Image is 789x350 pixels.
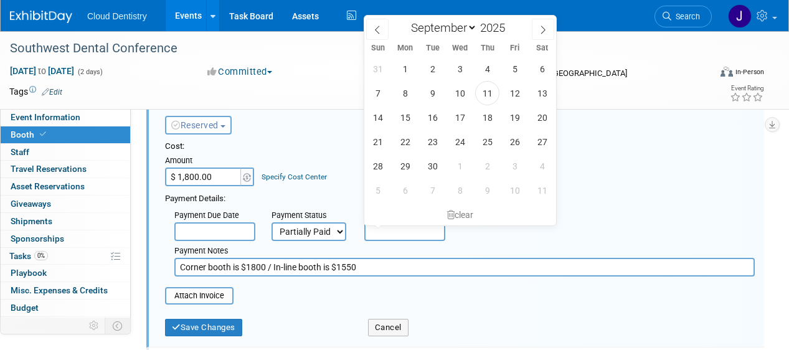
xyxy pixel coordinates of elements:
[9,251,48,261] span: Tasks
[262,173,327,181] a: Specify Cost Center
[165,155,255,168] div: Amount
[530,154,554,178] span: October 4, 2025
[392,44,419,52] span: Mon
[366,81,390,105] span: September 7, 2025
[364,44,392,52] span: Sun
[1,213,130,230] a: Shipments
[1,161,130,177] a: Travel Reservations
[503,154,527,178] span: October 3, 2025
[1,109,130,126] a: Event Information
[503,81,527,105] span: September 12, 2025
[1,196,130,212] a: Giveaways
[11,303,39,313] span: Budget
[475,130,499,154] span: September 25, 2025
[503,178,527,202] span: October 10, 2025
[448,57,472,81] span: September 3, 2025
[366,105,390,130] span: September 14, 2025
[730,85,763,92] div: Event Rating
[503,57,527,81] span: September 5, 2025
[393,105,417,130] span: September 15, 2025
[448,154,472,178] span: October 1, 2025
[11,199,51,209] span: Giveaways
[11,268,47,278] span: Playbook
[40,131,46,138] i: Booth reservation complete
[420,81,445,105] span: September 9, 2025
[654,65,764,83] div: Event Format
[420,130,445,154] span: September 23, 2025
[420,57,445,81] span: September 2, 2025
[448,81,472,105] span: September 10, 2025
[105,318,131,334] td: Toggle Event Tabs
[530,178,554,202] span: October 11, 2025
[529,44,556,52] span: Sat
[475,105,499,130] span: September 18, 2025
[393,130,417,154] span: September 22, 2025
[448,130,472,154] span: September 24, 2025
[10,11,72,23] img: ExhibitDay
[11,147,29,157] span: Staff
[530,57,554,81] span: September 6, 2025
[530,105,554,130] span: September 20, 2025
[165,116,232,135] button: Reserved
[501,44,529,52] span: Fri
[9,65,75,77] span: [DATE] [DATE]
[1,126,130,143] a: Booth
[475,178,499,202] span: October 9, 2025
[1,282,130,299] a: Misc. Expenses & Credits
[366,154,390,178] span: September 28, 2025
[36,66,48,76] span: to
[87,11,147,21] span: Cloud Dentistry
[366,130,390,154] span: September 21, 2025
[11,234,64,244] span: Sponsorships
[530,81,554,105] span: September 13, 2025
[11,130,49,140] span: Booth
[366,178,390,202] span: October 5, 2025
[364,204,556,225] div: clear
[11,112,80,122] span: Event Information
[165,141,755,153] div: Cost:
[475,81,499,105] span: September 11, 2025
[419,44,446,52] span: Tue
[366,57,390,81] span: August 31, 2025
[368,319,409,336] button: Cancel
[671,12,700,21] span: Search
[474,44,501,52] span: Thu
[11,285,108,295] span: Misc. Expenses & Credits
[34,251,48,260] span: 0%
[11,181,85,191] span: Asset Reservations
[448,105,472,130] span: September 17, 2025
[174,245,755,258] div: Payment Notes
[1,300,130,316] a: Budget
[503,130,527,154] span: September 26, 2025
[393,178,417,202] span: October 6, 2025
[446,44,474,52] span: Wed
[735,67,764,77] div: In-Person
[1,230,130,247] a: Sponsorships
[654,6,712,27] a: Search
[420,178,445,202] span: October 7, 2025
[720,67,733,77] img: Format-Inperson.png
[11,216,52,226] span: Shipments
[475,154,499,178] span: October 2, 2025
[42,88,62,97] a: Edit
[203,65,277,78] button: Committed
[9,85,62,98] td: Tags
[420,105,445,130] span: September 16, 2025
[393,81,417,105] span: September 8, 2025
[165,190,755,205] div: Payment Details:
[393,154,417,178] span: September 29, 2025
[1,144,130,161] a: Staff
[1,178,130,195] a: Asset Reservations
[728,4,752,28] img: Jessica Estrada
[171,120,219,130] span: Reserved
[503,105,527,130] span: September 19, 2025
[475,57,499,81] span: September 4, 2025
[448,178,472,202] span: October 8, 2025
[420,154,445,178] span: September 30, 2025
[83,318,105,334] td: Personalize Event Tab Strip
[6,37,700,60] div: Southwest Dental Conference
[530,130,554,154] span: September 27, 2025
[165,319,242,336] button: Save Changes
[1,265,130,281] a: Playbook
[272,210,355,222] div: Payment Status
